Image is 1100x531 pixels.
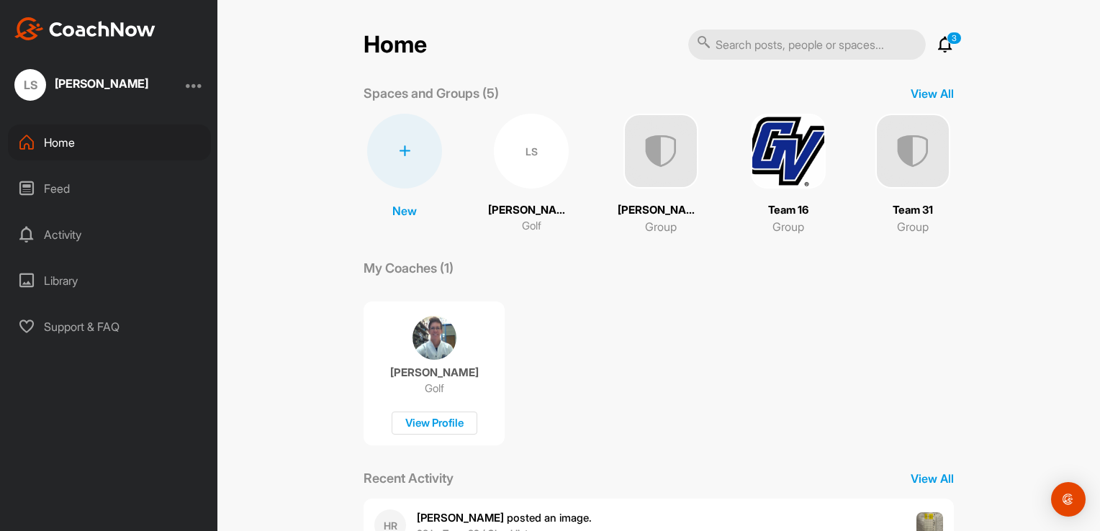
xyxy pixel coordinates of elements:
[364,31,427,59] h2: Home
[8,124,211,160] div: Home
[1051,482,1086,517] div: Open Intercom Messenger
[897,218,929,235] p: Group
[14,69,46,101] div: LS
[522,218,541,235] p: Golf
[425,381,444,396] p: Golf
[747,114,829,235] a: Team 16Group
[645,218,677,235] p: Group
[873,114,954,235] a: Team 31Group
[947,32,962,45] p: 3
[751,114,826,189] img: square_f02b04923d4dc4c60d4efb095d2f165f.png
[768,202,808,219] p: Team 16
[8,309,211,345] div: Support & FAQ
[8,171,211,206] div: Feed
[911,85,954,102] p: View All
[688,29,926,60] input: Search posts, people or spaces...
[772,218,804,235] p: Group
[494,114,569,189] div: LS
[417,511,592,525] span: posted an image .
[8,217,211,253] div: Activity
[392,202,417,219] p: New
[417,511,504,525] b: [PERSON_NAME]
[911,470,954,487] p: View All
[8,263,211,299] div: Library
[55,78,148,89] div: [PERSON_NAME]
[412,316,456,360] img: coach avatar
[364,83,499,103] p: Spaces and Groups (5)
[893,202,933,219] p: Team 31
[392,412,477,435] div: View Profile
[488,114,574,235] a: LS[PERSON_NAME]Golf
[488,202,574,219] p: [PERSON_NAME]
[14,17,155,40] img: CoachNow
[875,114,950,189] img: uAAAAAElFTkSuQmCC
[364,258,454,278] p: My Coaches (1)
[364,468,454,488] p: Recent Activity
[623,114,698,189] img: uAAAAAElFTkSuQmCC
[390,366,479,380] p: [PERSON_NAME]
[618,114,704,235] a: [PERSON_NAME]'s BitchesGroup
[618,202,704,219] p: [PERSON_NAME]'s Bitches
